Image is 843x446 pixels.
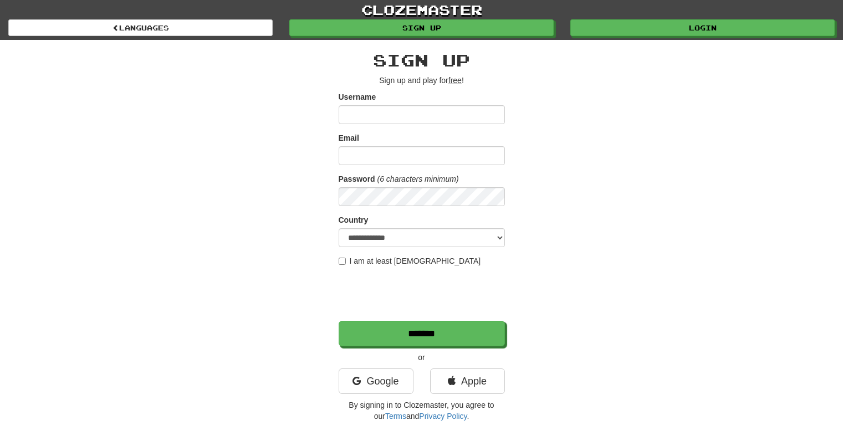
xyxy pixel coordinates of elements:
input: I am at least [DEMOGRAPHIC_DATA] [339,258,346,265]
label: Country [339,214,369,225]
label: Email [339,132,359,143]
iframe: reCAPTCHA [339,272,507,315]
em: (6 characters minimum) [377,175,459,183]
label: Username [339,91,376,102]
label: Password [339,173,375,184]
p: or [339,352,505,363]
a: Terms [385,412,406,421]
a: Languages [8,19,273,36]
a: Sign up [289,19,554,36]
u: free [448,76,462,85]
p: Sign up and play for ! [339,75,505,86]
a: Apple [430,368,505,394]
a: Google [339,368,413,394]
a: Privacy Policy [419,412,467,421]
h2: Sign up [339,51,505,69]
p: By signing in to Clozemaster, you agree to our and . [339,399,505,422]
label: I am at least [DEMOGRAPHIC_DATA] [339,255,481,266]
a: Login [570,19,835,36]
